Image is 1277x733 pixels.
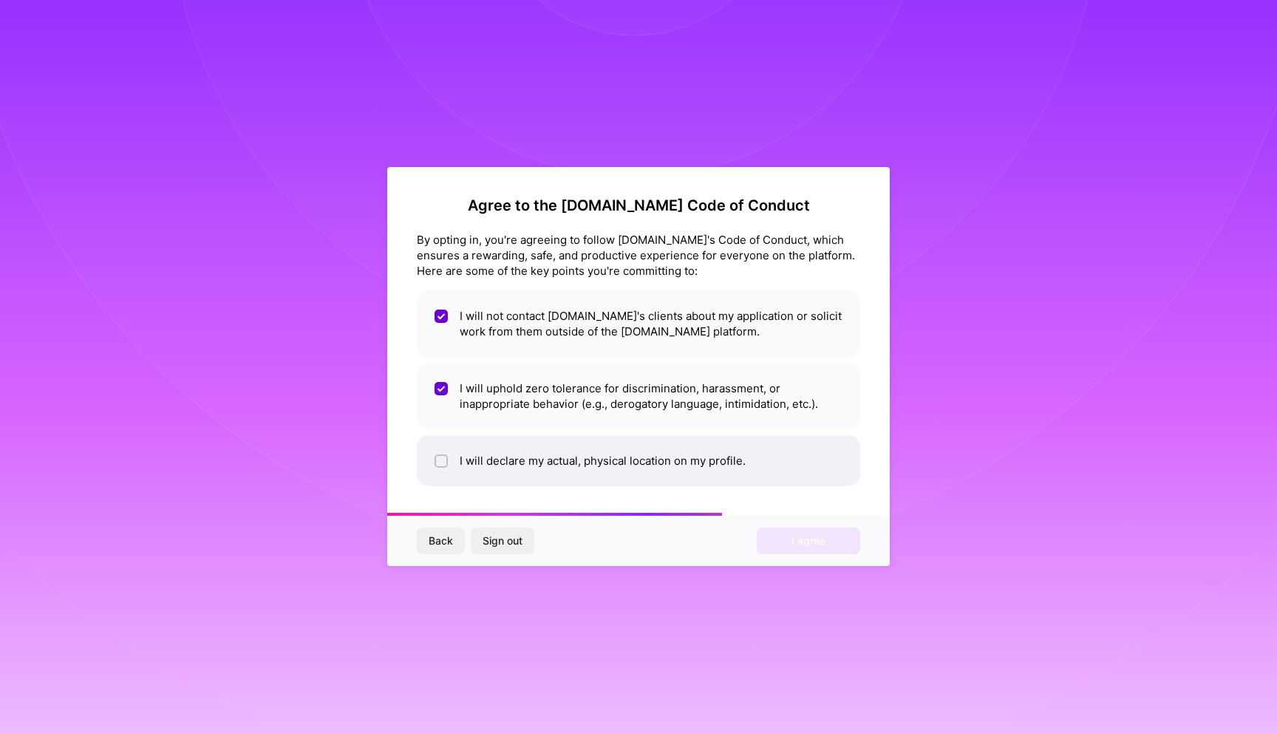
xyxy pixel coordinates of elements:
h2: Agree to the [DOMAIN_NAME] Code of Conduct [417,197,860,214]
li: I will not contact [DOMAIN_NAME]'s clients about my application or solicit work from them outside... [417,290,860,357]
span: Back [429,533,453,548]
button: Back [417,528,465,554]
div: By opting in, you're agreeing to follow [DOMAIN_NAME]'s Code of Conduct, which ensures a rewardin... [417,232,860,279]
span: Sign out [483,533,522,548]
button: Sign out [471,528,534,554]
li: I will uphold zero tolerance for discrimination, harassment, or inappropriate behavior (e.g., der... [417,363,860,429]
li: I will declare my actual, physical location on my profile. [417,435,860,486]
